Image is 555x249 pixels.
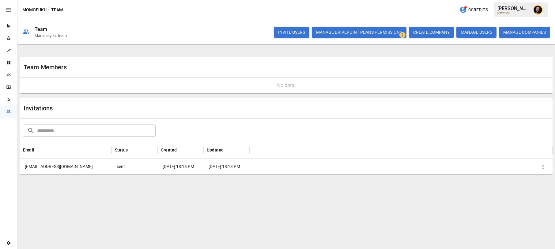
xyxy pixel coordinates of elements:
button: 0Credits [457,4,490,16]
div: Updated [207,147,224,152]
div: Team Members [24,63,286,71]
div: Team [35,26,47,32]
button: Sort [35,146,43,154]
div: 10/10/25 18:13 PM [158,159,204,174]
div: Invitations [24,105,286,112]
div: Status [115,147,128,152]
button: Sort [177,146,186,154]
button: MANAGE USERS [456,27,496,38]
button: Manage Drivepoint Plans Permissions [312,27,406,38]
div: Momofuku [497,11,529,14]
button: Sort [128,146,137,154]
div: Email [23,147,34,152]
div: / [48,6,50,14]
div: [PERSON_NAME] [497,6,529,11]
button: MANAGE COMPANIES [499,27,550,38]
div: sent [112,159,158,174]
div: Manage your team [35,33,67,38]
button: Sort [224,146,233,154]
div: Created [161,147,177,152]
button: INVITE USERS [274,27,309,38]
div: No data. [25,82,548,88]
img: Ciaran Nugent [533,5,543,15]
button: Ciaran Nugent [529,1,546,18]
span: 0 Credits [468,6,488,14]
button: Momofuku [22,6,47,14]
div: 10/10/25 18:13 PM [204,159,250,174]
div: kseebohm@momofuku.com [20,159,112,174]
button: CREATE COMPANY [409,27,454,38]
